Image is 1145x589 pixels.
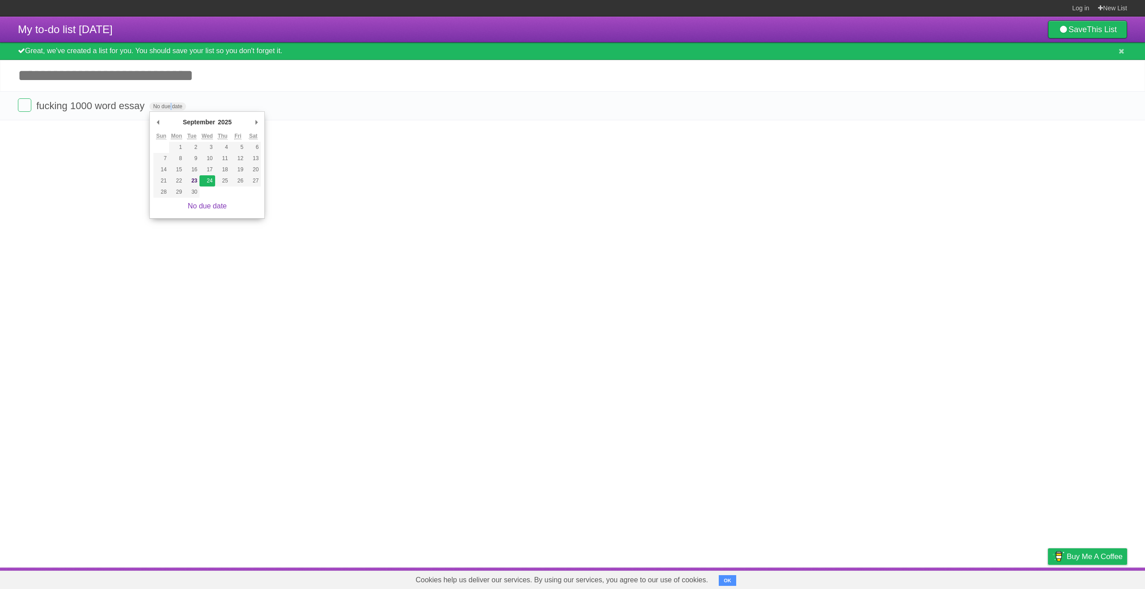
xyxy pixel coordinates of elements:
button: 28 [153,186,169,198]
button: 21 [153,175,169,186]
button: 19 [230,164,246,175]
button: Previous Month [153,115,162,129]
img: Buy me a coffee [1052,549,1064,564]
button: 29 [169,186,184,198]
a: About [929,570,948,587]
button: 26 [230,175,246,186]
button: 5 [230,142,246,153]
span: fucking 1000 word essay [36,100,147,111]
button: 2 [184,142,199,153]
button: 12 [230,153,246,164]
button: 30 [184,186,199,198]
span: Cookies help us deliver our services. By using our services, you agree to our use of cookies. [407,571,717,589]
button: 22 [169,175,184,186]
button: 10 [199,153,215,164]
button: 20 [246,164,261,175]
button: 23 [184,175,199,186]
button: 27 [246,175,261,186]
div: 2025 [216,115,233,129]
button: 1 [169,142,184,153]
abbr: Wednesday [202,133,213,140]
button: 14 [153,164,169,175]
button: 8 [169,153,184,164]
button: 13 [246,153,261,164]
button: 25 [215,175,230,186]
b: This List [1087,25,1117,34]
a: Terms [1006,570,1026,587]
abbr: Tuesday [187,133,196,140]
button: 18 [215,164,230,175]
button: 16 [184,164,199,175]
button: 24 [199,175,215,186]
a: SaveThis List [1048,21,1127,38]
a: Suggest a feature [1071,570,1127,587]
button: 7 [153,153,169,164]
abbr: Monday [171,133,182,140]
button: 9 [184,153,199,164]
abbr: Sunday [156,133,166,140]
button: 11 [215,153,230,164]
span: No due date [149,102,186,110]
span: Buy me a coffee [1067,549,1123,564]
a: No due date [188,202,227,210]
a: Buy me a coffee [1048,548,1127,565]
button: 15 [169,164,184,175]
button: OK [719,575,736,586]
a: Privacy [1036,570,1060,587]
abbr: Saturday [249,133,258,140]
button: 6 [246,142,261,153]
div: September [182,115,216,129]
span: My to-do list [DATE] [18,23,113,35]
a: Developers [958,570,995,587]
label: Done [18,98,31,112]
abbr: Thursday [218,133,228,140]
button: 3 [199,142,215,153]
abbr: Friday [234,133,241,140]
button: Next Month [252,115,261,129]
button: 17 [199,164,215,175]
button: 4 [215,142,230,153]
